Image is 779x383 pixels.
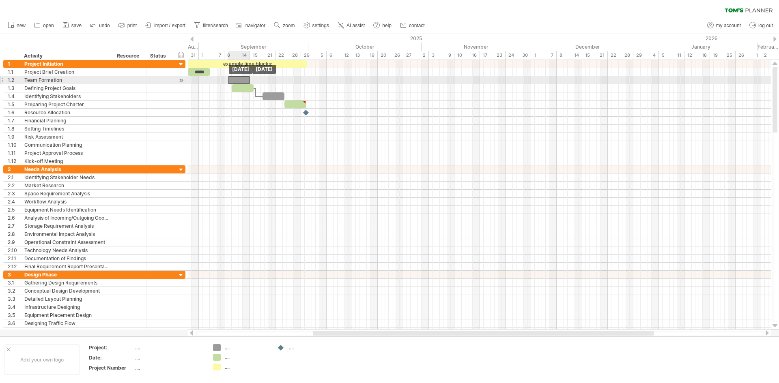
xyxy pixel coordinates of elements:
[24,255,109,262] div: Documentation of Findings
[531,51,557,60] div: 1 - 7
[24,303,109,311] div: Infrastructure Designing
[8,182,20,189] div: 2.2
[8,319,20,327] div: 3.6
[24,117,109,124] div: Financial Planning
[192,20,230,31] a: filter/search
[199,43,308,51] div: September 2025
[8,68,20,76] div: 1.1
[235,20,268,31] a: navigator
[24,101,109,108] div: Preparing Project Charter
[644,43,757,51] div: January 2026
[312,23,329,28] span: settings
[89,364,133,371] div: Project Number
[308,43,422,51] div: October 2025
[99,23,110,28] span: undo
[24,319,109,327] div: Designing Traffic Flow
[8,141,20,149] div: 1.10
[736,51,761,60] div: 26 - 1
[225,344,269,351] div: ....
[710,51,736,60] div: 19 - 25
[659,51,684,60] div: 5 - 11
[352,51,378,60] div: 13 - 19
[8,190,20,197] div: 2.3
[135,344,203,351] div: ....
[24,76,109,84] div: Team Formation
[608,51,633,60] div: 22 - 28
[60,20,84,31] a: save
[8,149,20,157] div: 1.11
[250,51,275,60] div: 15 - 21
[283,23,295,28] span: zoom
[8,263,20,270] div: 2.12
[135,354,203,361] div: ....
[88,20,112,31] a: undo
[24,246,109,254] div: Technology Needs Analysis
[336,20,367,31] a: AI assist
[582,51,608,60] div: 15 - 21
[224,51,250,60] div: 8 - 14
[8,214,20,222] div: 2.6
[24,263,109,270] div: Final Requirement Report Presentation
[8,279,20,287] div: 3.1
[8,287,20,295] div: 3.2
[4,344,80,375] div: Add your own logo
[289,344,333,351] div: ....
[24,222,109,230] div: Storage Requirement Analysis
[24,287,109,295] div: Conceptual Design Development
[24,327,109,335] div: Safety Feature Designing
[301,51,327,60] div: 29 - 5
[24,92,109,100] div: Identifying Stakeholders
[301,20,331,31] a: settings
[24,182,109,189] div: Market Research
[8,222,20,230] div: 2.7
[327,51,352,60] div: 6 - 12
[24,125,109,133] div: Setting Timelines
[371,20,394,31] a: help
[24,206,109,214] div: Equipment Needs Identification
[24,68,109,76] div: Project Brief Creation
[378,51,403,60] div: 20 - 26
[557,51,582,60] div: 8 - 14
[24,60,109,68] div: Project Initiation
[8,109,20,116] div: 1.6
[150,52,168,60] div: Status
[24,190,109,197] div: Space Requirement Analysis
[275,51,301,60] div: 22 - 28
[135,364,203,371] div: ....
[24,271,109,278] div: Design Phase
[8,198,20,205] div: 2.4
[89,354,133,361] div: Date:
[705,20,743,31] a: my account
[8,117,20,124] div: 1.7
[6,20,28,31] a: new
[24,214,109,222] div: Analysis of Incoming/Outgoing Goods
[24,279,109,287] div: Gathering Design Requirements
[24,157,109,165] div: Kick-off Meeting
[454,51,480,60] div: 10 - 16
[24,149,109,157] div: Project Approval Process
[177,76,185,85] div: scroll to activity
[8,255,20,262] div: 2.11
[154,23,185,28] span: import / export
[24,173,109,181] div: Identifying Stakeholder Needs
[8,133,20,141] div: 1.9
[8,60,20,68] div: 1
[199,51,224,60] div: 1 - 7
[24,198,109,205] div: Workflow Analysis
[24,109,109,116] div: Resource Allocation
[24,141,109,149] div: Communication Planning
[24,165,109,173] div: Needs Analysis
[8,84,20,92] div: 1.3
[245,23,265,28] span: navigator
[32,20,56,31] a: open
[506,51,531,60] div: 24 - 30
[252,65,276,74] div: [DATE]
[8,173,20,181] div: 2.1
[403,51,429,60] div: 27 - 2
[24,84,109,92] div: Defining Project Goals
[409,23,425,28] span: contact
[346,23,365,28] span: AI assist
[24,311,109,319] div: Equipment Placement Design
[8,206,20,214] div: 2.5
[8,165,20,173] div: 2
